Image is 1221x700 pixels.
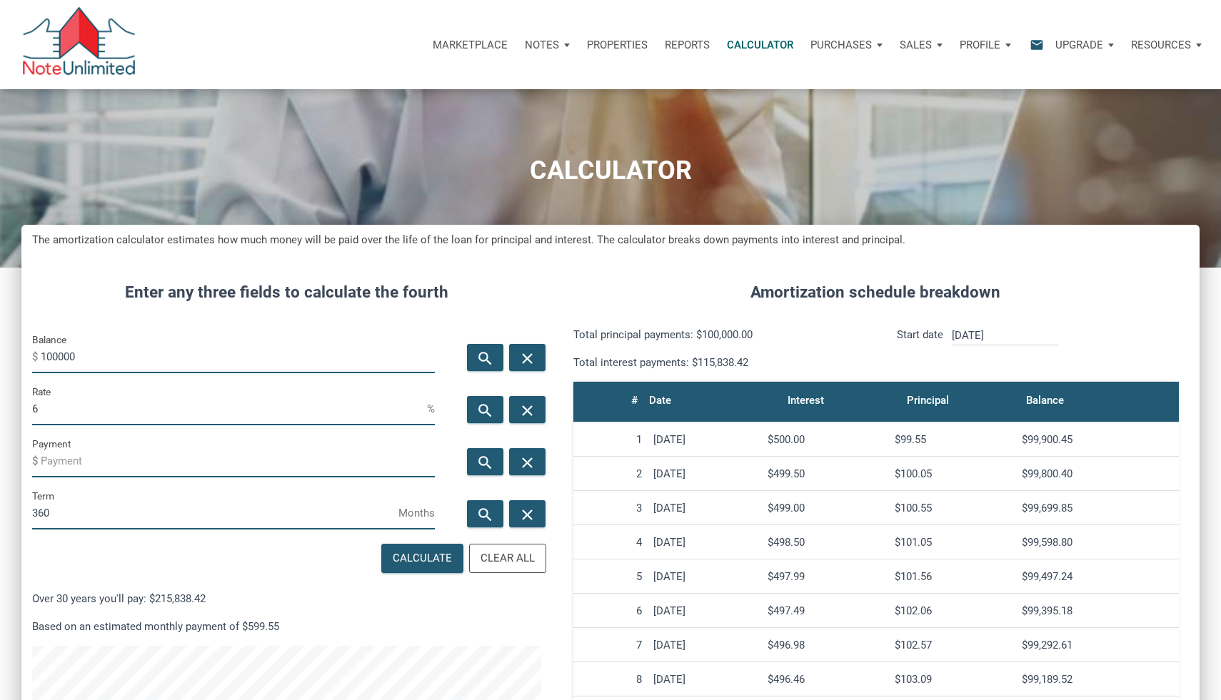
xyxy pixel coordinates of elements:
[1022,433,1173,446] div: $99,900.45
[424,24,516,66] button: Marketplace
[477,506,494,524] i: search
[900,39,932,51] p: Sales
[1131,39,1191,51] p: Resources
[1022,467,1173,480] div: $99,800.40
[32,331,66,348] label: Balance
[525,39,559,51] p: Notes
[951,24,1020,66] a: Profile
[718,24,802,66] a: Calculator
[895,570,1010,583] div: $101.56
[897,326,943,371] p: Start date
[579,570,643,583] div: 5
[1022,536,1173,549] div: $99,598.80
[768,604,883,617] div: $497.49
[802,24,891,66] button: Purchases
[579,604,643,617] div: 6
[895,639,1010,651] div: $102.57
[467,500,503,527] button: search
[665,39,710,51] p: Reports
[32,345,41,368] span: $
[1022,673,1173,686] div: $99,189.52
[519,454,536,472] i: close
[21,7,136,82] img: NoteUnlimited
[653,570,756,583] div: [DATE]
[516,24,578,66] button: Notes
[895,604,1010,617] div: $102.06
[653,639,756,651] div: [DATE]
[427,397,435,420] span: %
[477,402,494,420] i: search
[393,550,452,567] div: Calculate
[768,536,883,549] div: $498.50
[32,393,427,425] input: Rate
[727,39,793,51] p: Calculator
[469,544,546,573] button: Clear All
[509,396,546,423] button: close
[895,536,1010,549] div: $101.05
[653,467,756,480] div: [DATE]
[41,445,435,477] input: Payment
[907,390,949,410] div: Principal
[1055,39,1103,51] p: Upgrade
[509,500,546,527] button: close
[768,502,883,514] div: $499.00
[467,448,503,475] button: search
[895,502,1010,514] div: $100.55
[32,435,71,452] label: Payment
[32,487,54,504] label: Term
[509,344,546,371] button: close
[1122,24,1210,66] button: Resources
[788,390,824,410] div: Interest
[810,39,872,51] p: Purchases
[563,280,1190,305] h4: Amortization schedule breakdown
[895,433,1010,446] div: $99.55
[519,402,536,420] i: close
[579,502,643,514] div: 3
[895,673,1010,686] div: $103.09
[477,350,494,367] i: search
[573,326,865,343] p: Total principal payments: $100,000.00
[519,506,536,524] i: close
[32,497,398,529] input: Term
[579,639,643,651] div: 7
[11,156,1210,186] h1: CALCULATOR
[32,280,541,305] h4: Enter any three fields to calculate the fourth
[573,354,865,371] p: Total interest payments: $115,838.42
[653,604,756,617] div: [DATE]
[1047,24,1122,66] button: Upgrade
[653,673,756,686] div: [DATE]
[381,544,463,573] button: Calculate
[433,39,508,51] p: Marketplace
[519,350,536,367] i: close
[1022,570,1173,583] div: $99,497.24
[587,39,648,51] p: Properties
[1019,24,1047,66] button: email
[1022,502,1173,514] div: $99,699.85
[768,639,883,651] div: $496.98
[768,467,883,480] div: $499.50
[653,433,756,446] div: [DATE]
[891,24,951,66] button: Sales
[1022,639,1173,651] div: $99,292.61
[32,590,541,607] p: Over 30 years you'll pay: $215,838.42
[653,536,756,549] div: [DATE]
[1026,390,1064,410] div: Balance
[653,502,756,514] div: [DATE]
[32,450,41,472] span: $
[32,383,51,400] label: Rate
[32,618,541,635] p: Based on an estimated monthly payment of $599.55
[960,39,1000,51] p: Profile
[631,390,638,410] div: #
[768,673,883,686] div: $496.46
[509,448,546,475] button: close
[579,673,643,686] div: 8
[398,502,435,524] span: Months
[481,550,535,567] div: Clear All
[467,396,503,423] button: search
[1028,36,1045,53] i: email
[895,467,1010,480] div: $100.05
